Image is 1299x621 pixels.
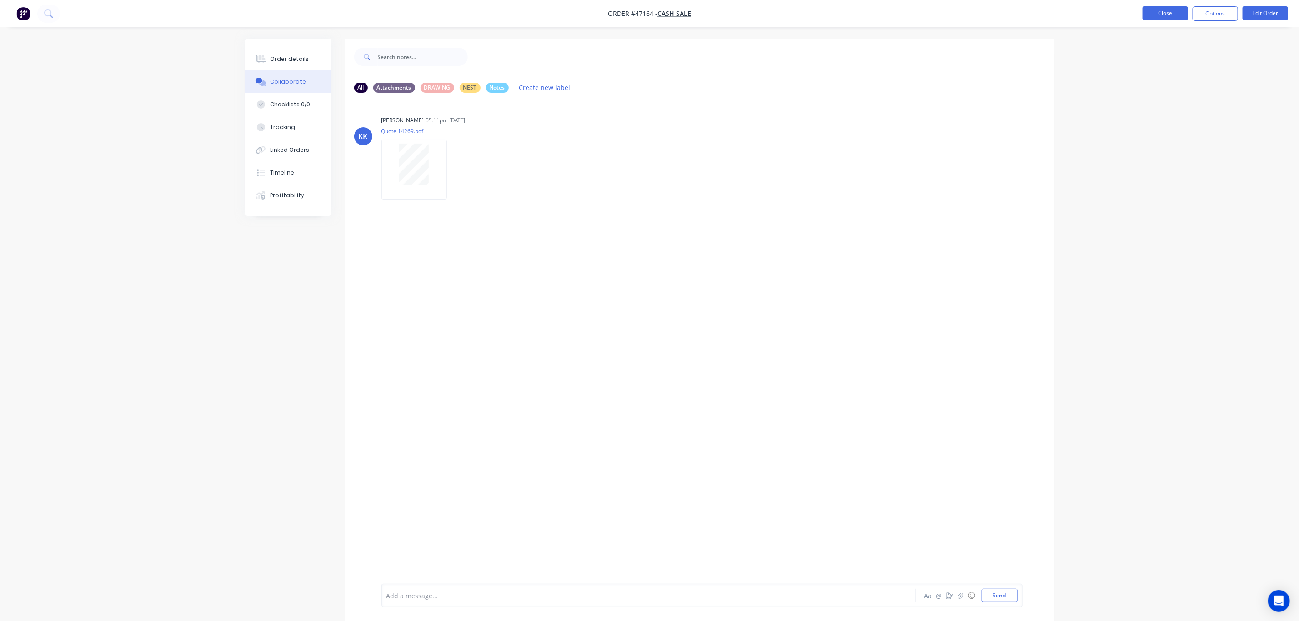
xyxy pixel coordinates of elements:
div: DRAWING [421,83,454,93]
button: Create new label [514,81,575,94]
div: NEST [460,83,481,93]
button: Options [1193,6,1238,21]
div: Tracking [270,123,295,131]
div: KK [359,131,368,142]
div: Open Intercom Messenger [1268,590,1290,612]
div: Collaborate [270,78,306,86]
div: Checklists 0/0 [270,100,310,109]
img: Factory [16,7,30,20]
button: Timeline [245,161,331,184]
input: Search notes... [378,48,468,66]
span: Order #47164 - [608,10,657,18]
button: @ [933,590,944,601]
button: Collaborate [245,70,331,93]
div: Attachments [373,83,415,93]
div: Order details [270,55,309,63]
button: Send [982,589,1018,602]
button: Edit Order [1243,6,1288,20]
button: Profitability [245,184,331,207]
div: 05:11pm [DATE] [426,116,466,125]
div: Timeline [270,169,294,177]
a: CASH SALE [657,10,691,18]
div: Notes [486,83,509,93]
button: Checklists 0/0 [245,93,331,116]
div: Profitability [270,191,304,200]
button: Aa [923,590,933,601]
button: Tracking [245,116,331,139]
button: Close [1143,6,1188,20]
button: ☺ [966,590,977,601]
div: Linked Orders [270,146,309,154]
p: Quote 14269.pdf [381,127,456,135]
div: All [354,83,368,93]
button: Linked Orders [245,139,331,161]
div: [PERSON_NAME] [381,116,424,125]
button: Order details [245,48,331,70]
